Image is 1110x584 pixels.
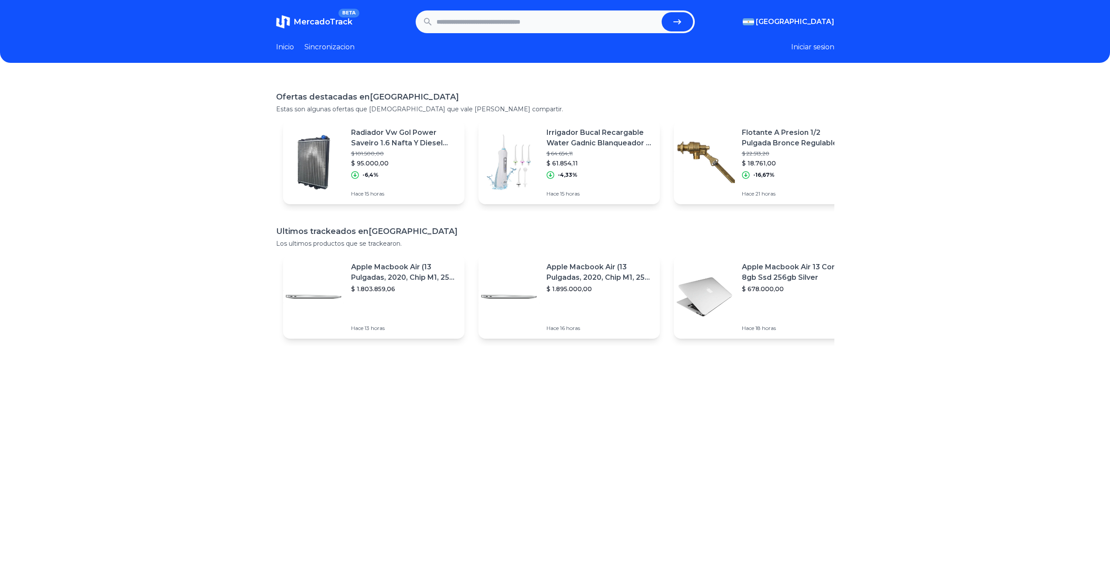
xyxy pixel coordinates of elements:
[351,262,458,283] p: Apple Macbook Air (13 Pulgadas, 2020, Chip M1, 256 Gb De Ssd, 8 Gb De Ram) - Plata
[283,266,344,327] img: Featured image
[558,172,577,179] p: -4,33%
[546,150,653,157] p: $ 64.654,11
[742,159,848,168] p: $ 18.761,00
[742,262,848,283] p: Apple Macbook Air 13 Core I5 8gb Ssd 256gb Silver
[546,127,653,148] p: Irrigador Bucal Recargable Water Gadnic Blanqueador + Puntas
[742,325,848,332] p: Hace 18 horas
[338,9,359,17] span: BETA
[546,159,653,168] p: $ 61.854,11
[283,255,464,339] a: Featured imageApple Macbook Air (13 Pulgadas, 2020, Chip M1, 256 Gb De Ssd, 8 Gb De Ram) - Plata$...
[351,190,458,197] p: Hace 15 horas
[674,266,735,327] img: Featured image
[743,17,834,27] button: [GEOGRAPHIC_DATA]
[276,239,834,248] p: Los ultimos productos que se trackearon.
[742,150,848,157] p: $ 22.513,20
[276,225,834,237] h1: Ultimos trackeados en [GEOGRAPHIC_DATA]
[674,132,735,193] img: Featured image
[674,120,855,204] a: Featured imageFlotante A Presion 1/2 Pulgada Bronce Regulable [PERSON_NAME]$ 22.513,20$ 18.761,00...
[276,15,290,29] img: MercadoTrack
[283,120,464,204] a: Featured imageRadiador Vw Gol Power Saveiro 1.6 Nafta Y Diesel Oferta$ 101.500,00$ 95.000,00-6,4%...
[276,91,834,103] h1: Ofertas destacadas en [GEOGRAPHIC_DATA]
[362,172,379,179] p: -6,4%
[674,255,855,339] a: Featured imageApple Macbook Air 13 Core I5 8gb Ssd 256gb Silver$ 678.000,00Hace 18 horas
[478,255,660,339] a: Featured imageApple Macbook Air (13 Pulgadas, 2020, Chip M1, 256 Gb De Ssd, 8 Gb De Ram) - Plata$...
[546,325,653,332] p: Hace 16 horas
[546,190,653,197] p: Hace 15 horas
[546,285,653,293] p: $ 1.895.000,00
[753,172,775,179] p: -16,67%
[351,127,458,148] p: Radiador Vw Gol Power Saveiro 1.6 Nafta Y Diesel Oferta
[276,105,834,113] p: Estas son algunas ofertas que [DEMOGRAPHIC_DATA] que vale [PERSON_NAME] compartir.
[283,132,344,193] img: Featured image
[742,285,848,293] p: $ 678.000,00
[742,190,848,197] p: Hace 21 horas
[276,42,294,52] a: Inicio
[351,150,458,157] p: $ 101.500,00
[743,18,754,25] img: Argentina
[478,266,540,327] img: Featured image
[304,42,355,52] a: Sincronizacion
[756,17,834,27] span: [GEOGRAPHIC_DATA]
[294,17,352,27] span: MercadoTrack
[546,262,653,283] p: Apple Macbook Air (13 Pulgadas, 2020, Chip M1, 256 Gb De Ssd, 8 Gb De Ram) - Plata
[351,285,458,293] p: $ 1.803.859,06
[351,159,458,168] p: $ 95.000,00
[478,120,660,204] a: Featured imageIrrigador Bucal Recargable Water Gadnic Blanqueador + Puntas$ 64.654,11$ 61.854,11-...
[478,132,540,193] img: Featured image
[276,15,352,29] a: MercadoTrackBETA
[791,42,834,52] button: Iniciar sesion
[742,127,848,148] p: Flotante A Presion 1/2 Pulgada Bronce Regulable [PERSON_NAME]
[351,325,458,332] p: Hace 13 horas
